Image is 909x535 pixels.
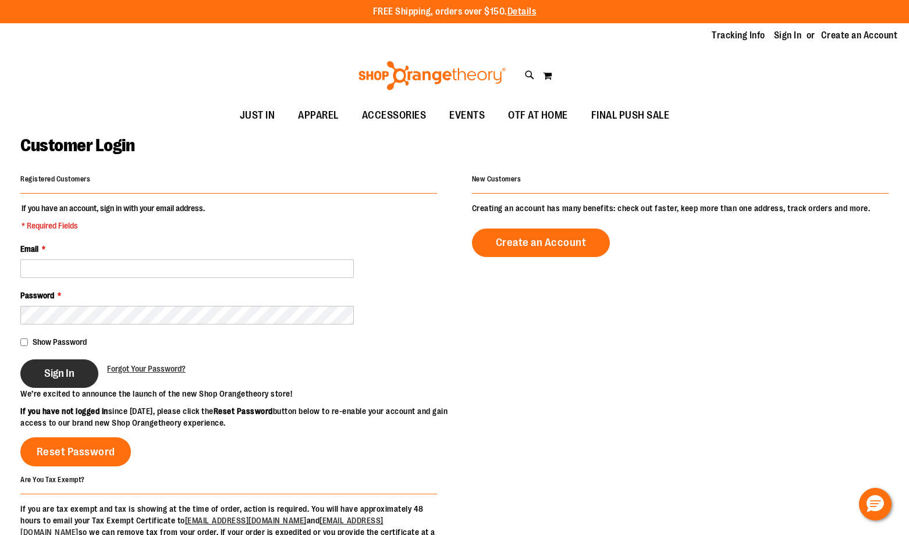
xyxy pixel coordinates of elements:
strong: If you have not logged in [20,406,108,416]
span: * Required Fields [22,220,205,231]
p: since [DATE], please click the button below to re-enable your account and gain access to our bran... [20,405,455,429]
a: Reset Password [20,437,131,466]
button: Sign In [20,359,98,388]
span: EVENTS [449,102,485,129]
span: Sign In [44,367,74,380]
p: We’re excited to announce the launch of the new Shop Orangetheory store! [20,388,455,400]
p: FREE Shipping, orders over $150. [373,5,537,19]
span: OTF AT HOME [508,102,568,129]
span: JUST IN [240,102,275,129]
strong: Reset Password [214,406,273,416]
a: APPAREL [286,102,350,129]
span: Reset Password [37,445,115,458]
a: ACCESSORIES [350,102,438,129]
span: Forgot Your Password? [107,364,186,373]
a: OTF AT HOME [496,102,580,129]
span: APPAREL [298,102,339,129]
span: Email [20,244,38,254]
a: Details [507,6,537,17]
legend: If you have an account, sign in with your email address. [20,202,206,231]
a: Sign In [774,29,802,42]
span: Show Password [33,337,87,347]
a: [EMAIL_ADDRESS][DOMAIN_NAME] [185,516,307,525]
p: Creating an account has many benefits: check out faster, keep more than one address, track orders... [472,202,889,214]
span: ACCESSORIES [362,102,427,129]
button: Hello, have a question? Let’s chat. [859,488,892,520]
a: Tracking Info [712,29,765,42]
a: FINAL PUSH SALE [580,102,681,129]
strong: Registered Customers [20,175,90,183]
a: Create an Account [472,229,610,257]
a: EVENTS [438,102,496,129]
a: Forgot Your Password? [107,363,186,374]
strong: New Customers [472,175,521,183]
span: Create an Account [496,236,587,249]
span: Password [20,291,54,300]
a: Create an Account [821,29,898,42]
a: JUST IN [228,102,287,129]
span: FINAL PUSH SALE [591,102,670,129]
strong: Are You Tax Exempt? [20,475,85,483]
span: Customer Login [20,135,134,155]
img: Shop Orangetheory [357,61,507,90]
